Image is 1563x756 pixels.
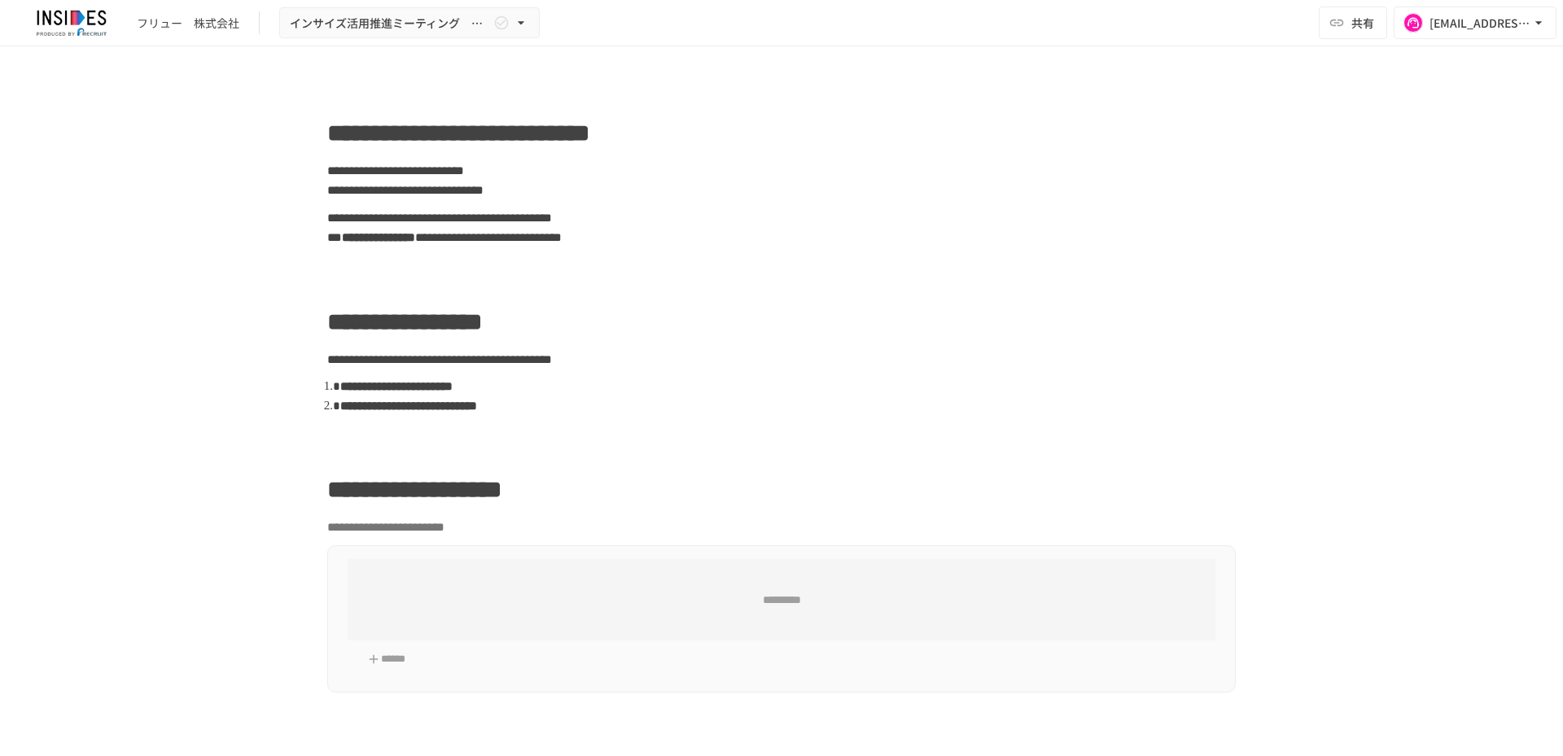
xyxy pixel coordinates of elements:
img: JmGSPSkPjKwBq77AtHmwC7bJguQHJlCRQfAXtnx4WuV [20,10,124,36]
span: 共有 [1351,14,1374,32]
button: インサイズ活用推進ミーティング ～1回目～ [279,7,540,39]
div: [EMAIL_ADDRESS][DOMAIN_NAME] [1429,13,1530,33]
button: 共有 [1319,7,1387,39]
div: フリュー 株式会社 [137,15,239,32]
span: インサイズ活用推進ミーティング ～1回目～ [290,13,490,33]
button: [EMAIL_ADDRESS][DOMAIN_NAME] [1394,7,1556,39]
